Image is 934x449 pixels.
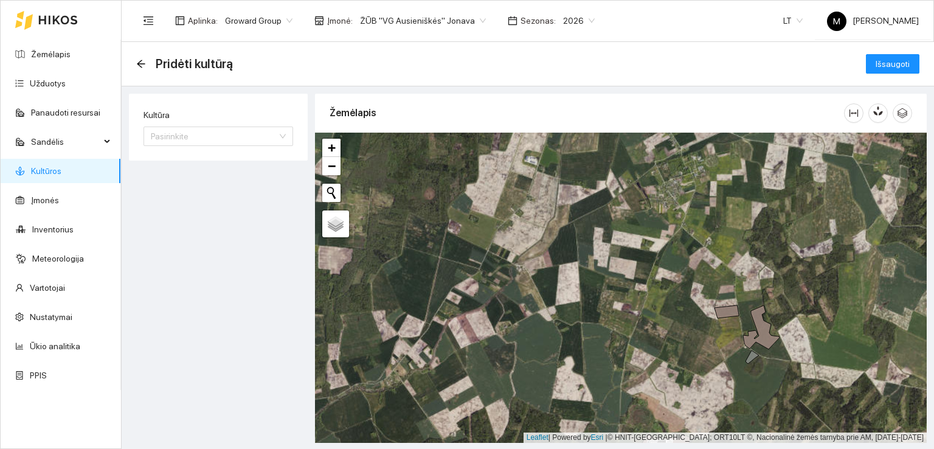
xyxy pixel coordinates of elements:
a: Panaudoti resursai [31,108,100,117]
span: | [606,433,607,442]
button: Išsaugoti [866,54,919,74]
button: menu-fold [136,9,161,33]
span: column-width [845,108,863,118]
a: Nustatymai [30,312,72,322]
a: Zoom out [322,157,341,175]
span: Sandėlis [31,130,100,154]
span: [PERSON_NAME] [827,16,919,26]
span: Įmonė : [327,14,353,27]
a: Zoom in [322,139,341,157]
a: Meteorologija [32,254,84,263]
a: Vartotojai [30,283,65,293]
span: M [833,12,840,31]
span: Sezonas : [521,14,556,27]
span: calendar [508,16,517,26]
span: Pridėti kultūrą [156,54,233,74]
span: arrow-left [136,59,146,69]
span: ŽŪB "VG Ausieniškės" Jonava [360,12,486,30]
a: Žemėlapis [31,49,71,59]
span: shop [314,16,324,26]
a: Leaflet [527,433,548,442]
span: Groward Group [225,12,292,30]
a: Kultūros [31,166,61,176]
span: + [328,140,336,155]
a: Esri [591,433,604,442]
span: menu-fold [143,15,154,26]
label: Kultūra [144,109,170,122]
span: layout [175,16,185,26]
div: Atgal [136,59,146,69]
input: Kultūra [151,127,277,145]
div: | Powered by © HNIT-[GEOGRAPHIC_DATA]; ORT10LT ©, Nacionalinė žemės tarnyba prie AM, [DATE]-[DATE] [524,433,927,443]
a: Layers [322,211,349,237]
a: Inventorius [32,224,74,234]
button: column-width [844,103,863,123]
span: LT [783,12,803,30]
a: Įmonės [31,195,59,205]
span: Išsaugoti [876,57,910,71]
a: Užduotys [30,78,66,88]
span: − [328,158,336,173]
span: Aplinka : [188,14,218,27]
span: 2026 [563,12,595,30]
a: Ūkio analitika [30,341,80,351]
div: Žemėlapis [330,96,844,130]
button: Initiate a new search [322,184,341,202]
a: PPIS [30,371,47,380]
